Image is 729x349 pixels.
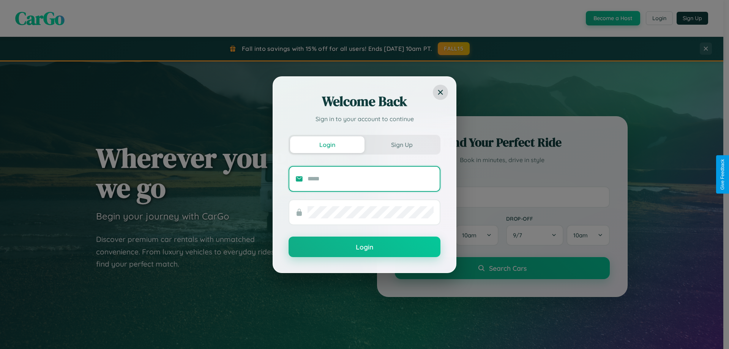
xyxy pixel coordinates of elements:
[289,237,440,257] button: Login
[364,136,439,153] button: Sign Up
[290,136,364,153] button: Login
[289,92,440,111] h2: Welcome Back
[720,159,725,190] div: Give Feedback
[289,114,440,123] p: Sign in to your account to continue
